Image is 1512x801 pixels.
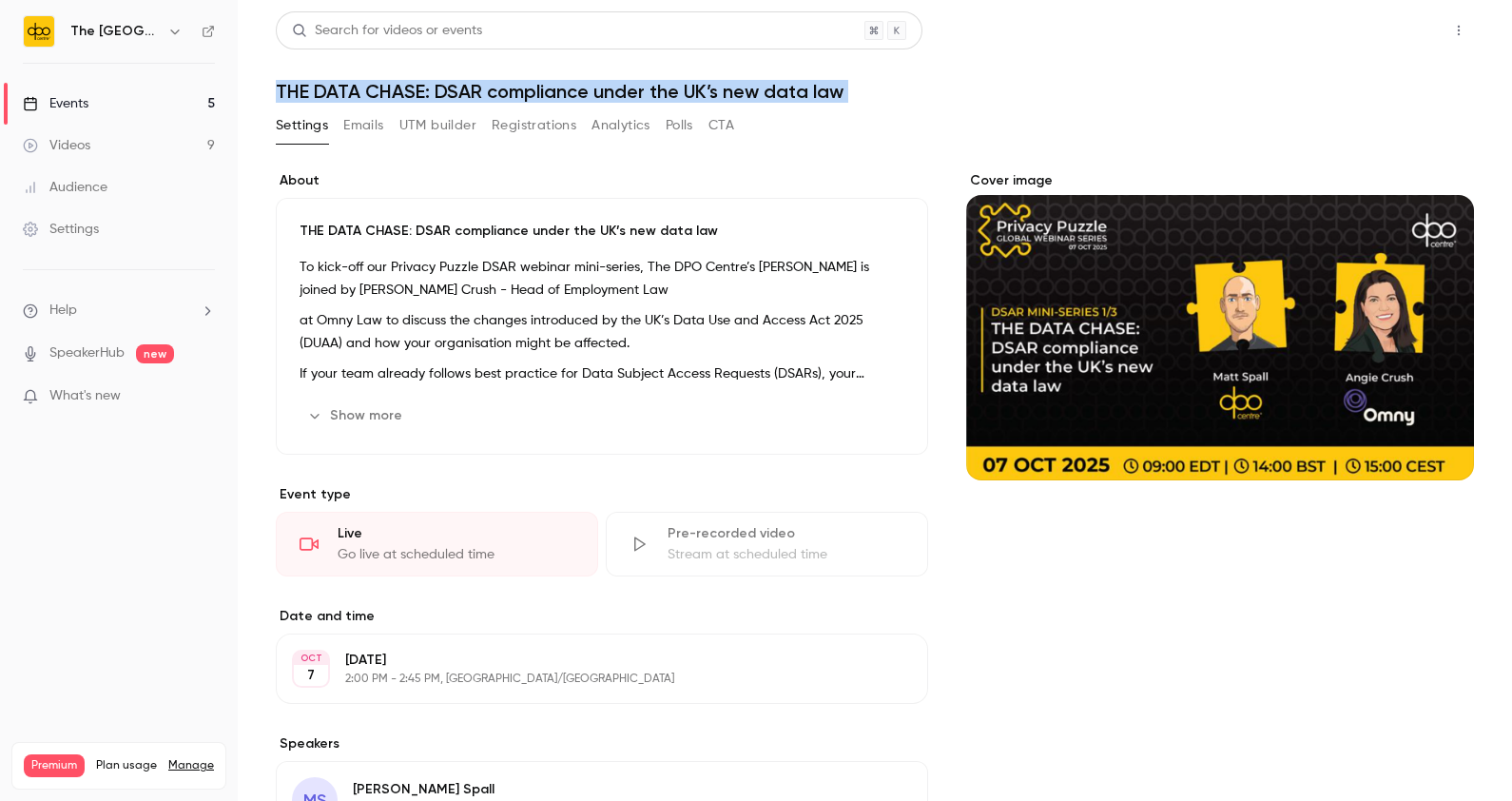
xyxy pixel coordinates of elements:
button: CTA [708,110,734,141]
a: Manage [168,758,214,773]
iframe: Noticeable Trigger [192,388,215,405]
section: Cover image [966,171,1474,480]
span: What's new [49,386,121,406]
div: Videos [23,136,90,155]
span: Help [49,301,77,321]
div: Settings [23,220,99,239]
p: at Omny Law to discuss the changes introduced by the UK’s Data Use and Access Act 2025 (DUAA) and... [300,309,904,355]
button: Emails [343,110,383,141]
div: Events [23,94,88,113]
p: THE DATA CHASE: DSAR compliance under the UK’s new data law [300,222,904,241]
button: Analytics [591,110,650,141]
div: LiveGo live at scheduled time [276,512,598,576]
button: UTM builder [399,110,476,141]
p: To kick-off our Privacy Puzzle DSAR webinar mini-series, The DPO Centre’s [PERSON_NAME] is joined... [300,256,904,302]
div: Stream at scheduled time [668,545,904,564]
p: [DATE] [345,651,827,670]
label: Date and time [276,607,928,626]
p: 7 [307,666,315,685]
button: Share [1353,11,1428,49]
h6: The [GEOGRAPHIC_DATA] [70,22,160,41]
h1: THE DATA CHASE: DSAR compliance under the UK’s new data law [276,80,1474,103]
button: Polls [666,110,693,141]
button: Show more [300,400,414,431]
label: Cover image [966,171,1474,190]
img: The DPO Centre [24,16,54,47]
a: SpeakerHub [49,343,125,363]
p: Event type [276,485,928,504]
p: 2:00 PM - 2:45 PM, [GEOGRAPHIC_DATA]/[GEOGRAPHIC_DATA] [345,672,827,687]
li: help-dropdown-opener [23,301,215,321]
span: Premium [24,754,85,777]
div: OCT [294,652,328,665]
div: Audience [23,178,107,197]
div: Pre-recorded videoStream at scheduled time [606,512,928,576]
div: Pre-recorded video [668,524,904,543]
span: new [136,344,174,363]
p: If your team already follows best practice for Data Subject Access Requests (DSARs), your process... [300,362,904,385]
label: About [276,171,928,190]
div: Search for videos or events [292,21,482,41]
p: [PERSON_NAME] Spall [353,780,804,799]
div: Go live at scheduled time [338,545,574,564]
label: Speakers [276,734,928,753]
button: Registrations [492,110,576,141]
span: Plan usage [96,758,157,773]
div: Live [338,524,574,543]
button: Settings [276,110,328,141]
